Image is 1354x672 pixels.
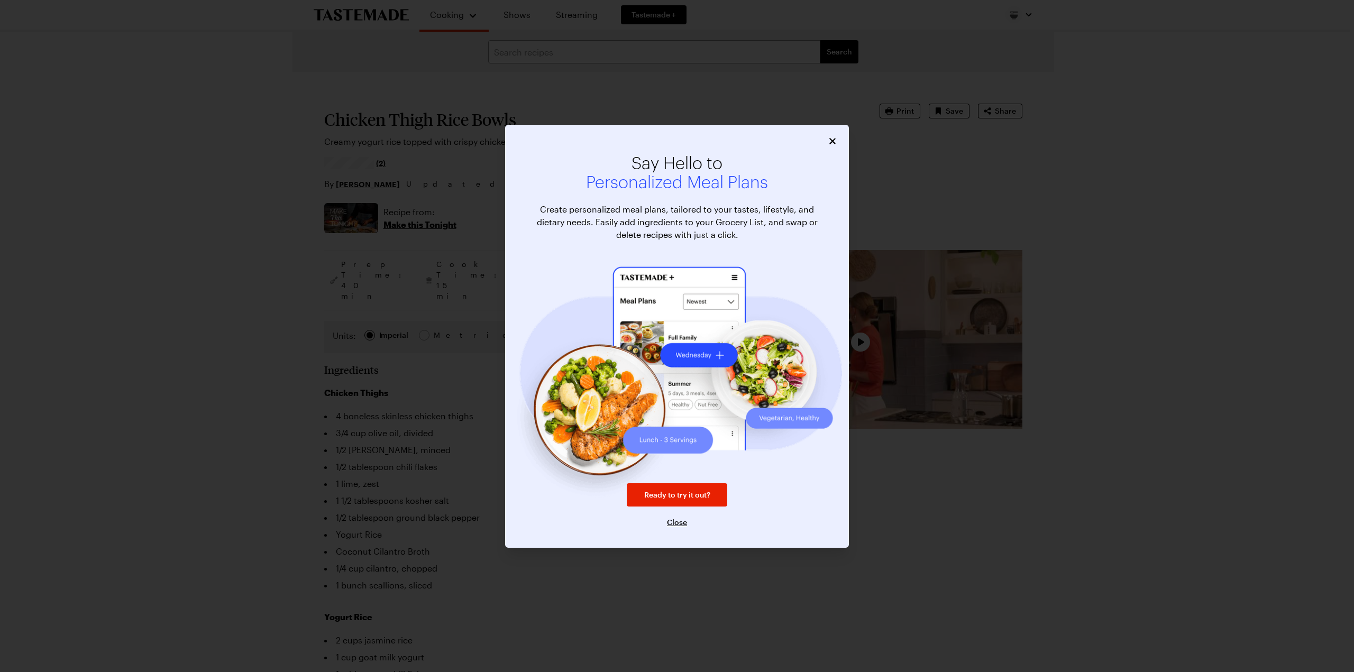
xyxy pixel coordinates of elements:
button: Close [827,135,838,147]
a: Ready to try it out? [627,483,727,507]
span: Personalized Meal Plans [526,173,828,192]
p: Create personalized meal plans, tailored to your tastes, lifestyle, and dietary needs. Easily add... [526,203,828,241]
h2: Say Hello to [526,154,828,192]
button: Close [667,517,687,528]
span: Ready to try it out? [644,490,710,500]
